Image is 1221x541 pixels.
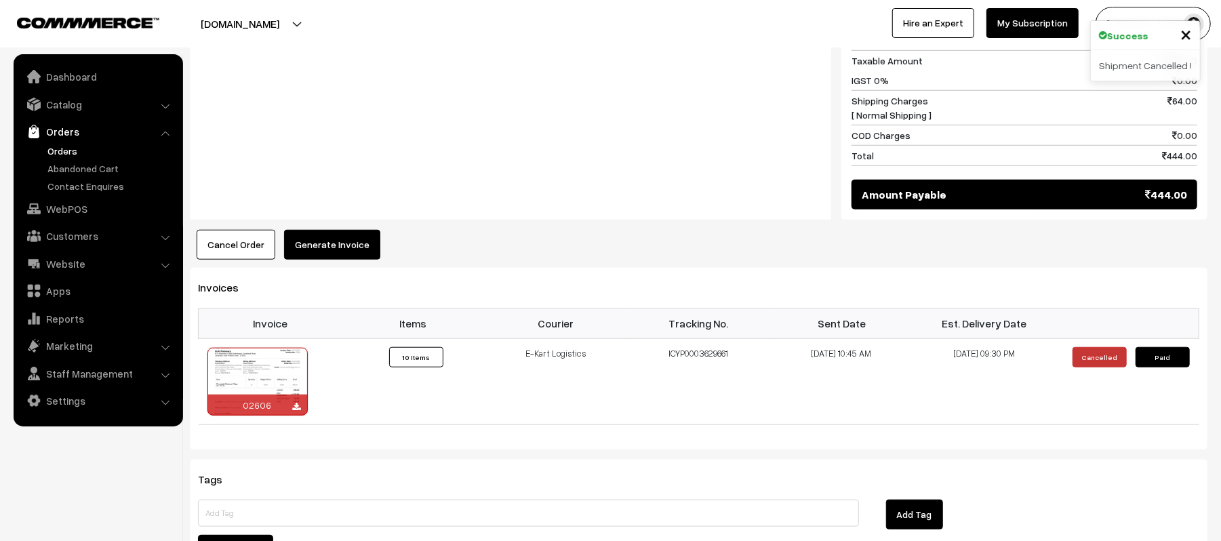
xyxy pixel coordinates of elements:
[44,161,178,176] a: Abandoned Cart
[1180,21,1192,46] span: ×
[17,18,159,28] img: COMMMERCE
[862,186,946,203] span: Amount Payable
[44,179,178,193] a: Contact Enquires
[1136,347,1190,367] button: Paid
[17,334,178,358] a: Marketing
[207,395,308,416] div: 02606
[17,279,178,303] a: Apps
[197,230,275,260] button: Cancel Order
[770,308,913,338] th: Sent Date
[389,347,443,367] button: 10 Items
[17,92,178,117] a: Catalog
[17,361,178,386] a: Staff Management
[986,8,1079,38] a: My Subscription
[1180,24,1192,44] button: Close
[886,500,943,529] button: Add Tag
[852,94,932,122] span: Shipping Charges [ Normal Shipping ]
[1096,7,1211,41] button: [PERSON_NAME]
[341,308,484,338] th: Items
[852,148,874,163] span: Total
[1162,148,1197,163] span: 444.00
[199,308,342,338] th: Invoice
[44,144,178,158] a: Orders
[153,7,327,41] button: [DOMAIN_NAME]
[17,64,178,89] a: Dashboard
[198,473,239,486] span: Tags
[198,500,859,527] input: Add Tag
[770,338,913,424] td: [DATE] 10:45 AM
[484,308,627,338] th: Courier
[1172,128,1197,142] span: 0.00
[852,73,889,87] span: IGST 0%
[484,338,627,424] td: E-Kart Logistics
[852,128,910,142] span: COD Charges
[913,308,1056,338] th: Est. Delivery Date
[17,252,178,276] a: Website
[17,119,178,144] a: Orders
[892,8,974,38] a: Hire an Expert
[913,338,1056,424] td: [DATE] 09:30 PM
[17,306,178,331] a: Reports
[17,14,136,30] a: COMMMERCE
[17,197,178,221] a: WebPOS
[1107,28,1148,43] strong: Success
[1073,347,1127,367] button: Cancelled
[17,388,178,413] a: Settings
[852,54,923,68] span: Taxable Amount
[1184,14,1204,34] img: user
[627,308,770,338] th: Tracking No.
[17,224,178,248] a: Customers
[627,338,770,424] td: ICYP0003629661
[1145,186,1187,203] span: 444.00
[1091,50,1200,81] div: Shipment Cancelled !
[1167,94,1197,122] span: 64.00
[284,230,380,260] button: Generate Invoice
[198,281,255,294] span: Invoices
